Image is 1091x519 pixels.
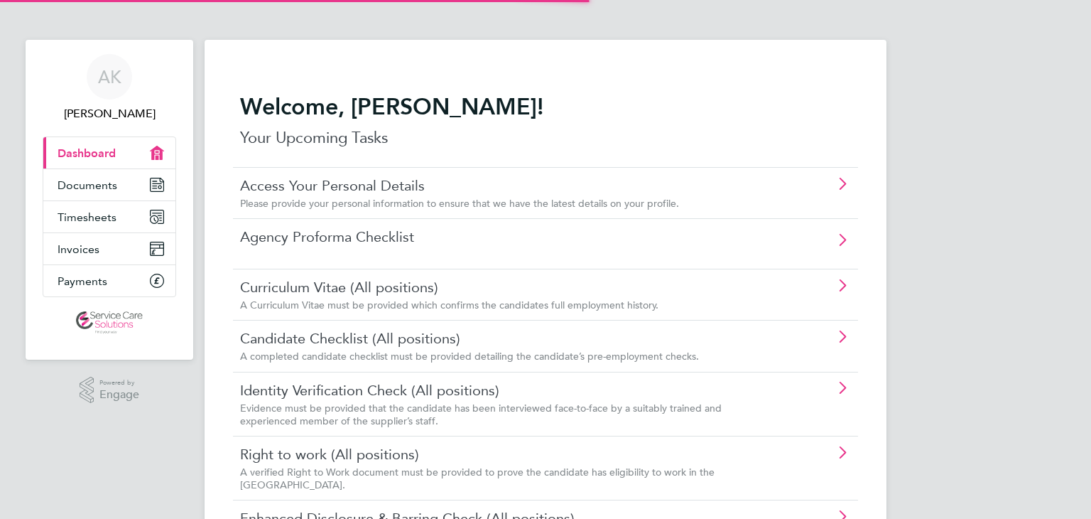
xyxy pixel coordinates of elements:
[26,40,193,360] nav: Main navigation
[43,169,175,200] a: Documents
[58,146,116,160] span: Dashboard
[98,68,121,86] span: AK
[43,311,176,334] a: Go to home page
[43,54,176,122] a: AK[PERSON_NAME]
[240,197,679,210] span: Please provide your personal information to ensure that we have the latest details on your profile.
[99,389,139,401] span: Engage
[43,265,175,296] a: Payments
[240,329,771,348] a: Candidate Checklist (All positions)
[80,377,140,404] a: Powered byEngage
[240,92,851,121] h2: Welcome, [PERSON_NAME]!
[240,176,771,195] a: Access Your Personal Details
[58,210,116,224] span: Timesheets
[58,242,99,256] span: Invoices
[58,178,117,192] span: Documents
[43,201,175,232] a: Timesheets
[240,299,658,311] span: A Curriculum Vitae must be provided which confirms the candidates full employment history.
[99,377,139,389] span: Powered by
[240,350,699,363] span: A completed candidate checklist must be provided detailing the candidate’s pre-employment checks.
[43,233,175,264] a: Invoices
[43,105,176,122] span: Alastair Kneale
[43,137,175,168] a: Dashboard
[240,445,771,464] a: Right to work (All positions)
[76,311,143,334] img: servicecare-logo-retina.png
[240,228,771,246] a: Agency Proforma Checklist
[240,278,771,296] a: Curriculum Vitae (All positions)
[240,402,722,427] span: Evidence must be provided that the candidate has been interviewed face-to-face by a suitably trai...
[240,127,851,149] p: Your Upcoming Tasks
[240,381,771,400] a: Identity Verification Check (All positions)
[58,274,107,288] span: Payments
[240,466,715,491] span: A verified Right to Work document must be provided to prove the candidate has eligibility to work...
